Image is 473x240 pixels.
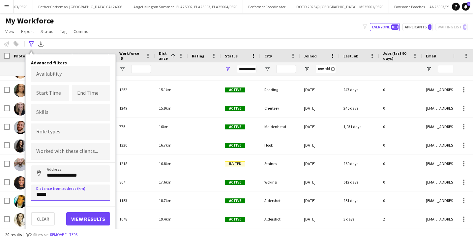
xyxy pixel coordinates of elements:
[159,106,171,111] span: 15.9km
[379,191,422,210] div: 0
[36,109,105,115] input: Type to search skills...
[225,217,245,222] span: Active
[340,154,379,173] div: 260 days
[192,53,204,58] span: Rating
[343,53,358,58] span: Last job
[391,24,399,30] span: 813
[18,27,37,36] a: Export
[21,28,34,34] span: Export
[260,136,300,154] div: Hook
[428,24,431,30] span: 1
[159,180,171,185] span: 17.6km
[260,81,300,99] div: Reading
[379,173,422,191] div: 0
[260,191,300,210] div: Aldershot
[340,99,379,117] div: 245 days
[159,198,171,203] span: 18.7km
[74,28,88,34] span: Comms
[300,136,340,154] div: [DATE]
[383,51,410,61] span: Jobs (last 90 days)
[115,81,155,99] div: 1252
[14,121,27,134] img: Ethan Piercey
[57,27,70,36] a: Tag
[379,154,422,173] div: 0
[66,212,110,225] button: View results
[300,81,340,99] div: [DATE]
[119,66,125,72] button: Open Filter Menu
[260,154,300,173] div: Staines
[402,23,433,31] button: Applicants1
[131,65,151,73] input: Workforce ID Filter Input
[3,27,17,36] a: View
[159,217,171,222] span: 19.4km
[225,180,245,185] span: Active
[462,3,470,11] a: 1
[159,143,171,148] span: 16.7km
[340,81,379,99] div: 247 days
[379,210,422,228] div: 2
[31,212,55,225] button: Clear
[316,65,336,73] input: Joined Filter Input
[14,84,27,97] img: Natalie Wilcox
[5,28,15,34] span: View
[5,16,54,26] span: My Workforce
[14,176,27,189] img: Diavian Galloway
[36,149,105,154] input: Type to search clients...
[33,0,128,13] button: Father Christmas' [GEOGRAPHIC_DATA] CAL24003
[276,65,296,73] input: City Filter Input
[379,81,422,99] div: 0
[225,87,245,92] span: Active
[300,191,340,210] div: [DATE]
[304,53,317,58] span: Joined
[300,99,340,117] div: [DATE]
[115,136,155,154] div: 1330
[304,66,310,72] button: Open Filter Menu
[37,40,45,48] app-action-btn: Export XLSX
[389,0,459,13] button: Pawsome Pooches - LAN25003/PERF
[300,154,340,173] div: [DATE]
[60,28,67,34] span: Tag
[426,66,432,72] button: Open Filter Menu
[300,173,340,191] div: [DATE]
[300,210,340,228] div: [DATE]
[260,118,300,136] div: Maidenhead
[159,124,168,129] span: 16km
[225,143,245,148] span: Active
[159,161,171,166] span: 16.8km
[14,213,27,226] img: katy Allen
[225,66,231,72] button: Open Filter Menu
[47,53,67,58] span: First Name
[260,210,300,228] div: Aldershot
[300,118,340,136] div: [DATE]
[41,28,53,34] span: Status
[426,53,436,58] span: Email
[38,27,56,36] a: Status
[83,53,103,58] span: Last Name
[115,210,155,228] div: 1078
[260,173,300,191] div: Woking
[128,0,243,13] button: Angel Islington Summer - ELA25002, ELA25003, ELA25004/PERF
[115,118,155,136] div: 775
[379,136,422,154] div: 0
[225,198,245,203] span: Active
[115,173,155,191] div: 807
[264,53,272,58] span: City
[14,195,27,208] img: Jack Mason
[340,210,379,228] div: 3 days
[115,191,155,210] div: 1153
[14,139,27,153] img: Natalya Betts
[291,0,389,13] button: DOTD 2025 @ [GEOGRAPHIC_DATA] - MS25001/PERF
[340,118,379,136] div: 1,031 days
[340,191,379,210] div: 251 days
[225,106,245,111] span: Active
[225,161,245,166] span: Invited
[340,173,379,191] div: 612 days
[370,23,400,31] button: Everyone813
[264,66,270,72] button: Open Filter Menu
[31,60,110,66] h4: Advanced filters
[119,51,143,61] span: Workforce ID
[467,2,470,6] span: 1
[159,87,171,92] span: 15.1km
[225,124,245,129] span: Active
[30,232,49,237] span: 2 filters set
